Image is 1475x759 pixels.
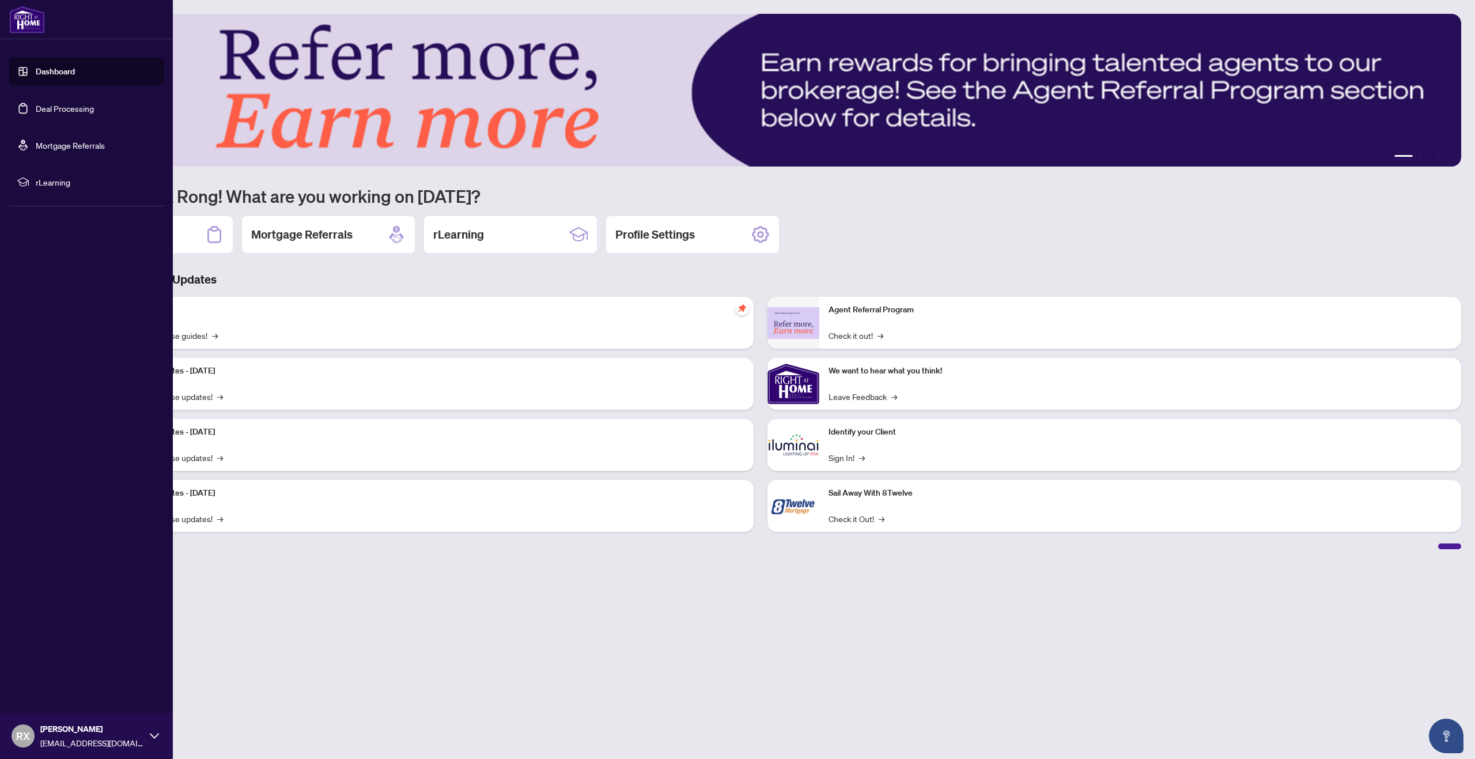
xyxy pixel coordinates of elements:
[121,426,744,439] p: Platform Updates - [DATE]
[433,226,484,243] h2: rLearning
[829,304,1452,316] p: Agent Referral Program
[891,390,897,403] span: →
[829,329,883,342] a: Check it out!→
[767,480,819,532] img: Sail Away With 8Twelve
[829,390,897,403] a: Leave Feedback→
[1427,155,1431,160] button: 3
[615,226,695,243] h2: Profile Settings
[878,329,883,342] span: →
[767,358,819,410] img: We want to hear what you think!
[217,512,223,525] span: →
[36,66,75,77] a: Dashboard
[36,176,156,188] span: rLearning
[121,365,744,377] p: Platform Updates - [DATE]
[36,103,94,114] a: Deal Processing
[1394,155,1413,160] button: 1
[859,451,865,464] span: →
[36,140,105,150] a: Mortgage Referrals
[217,451,223,464] span: →
[829,451,865,464] a: Sign In!→
[60,271,1461,288] h3: Brokerage & Industry Updates
[9,6,45,33] img: logo
[1429,719,1463,753] button: Open asap
[767,419,819,471] img: Identify your Client
[879,512,884,525] span: →
[60,14,1461,167] img: Slide 0
[16,728,30,744] span: RX
[767,307,819,339] img: Agent Referral Program
[251,226,353,243] h2: Mortgage Referrals
[1445,155,1450,160] button: 5
[1417,155,1422,160] button: 2
[40,737,144,749] span: [EMAIL_ADDRESS][DOMAIN_NAME]
[121,487,744,500] p: Platform Updates - [DATE]
[1436,155,1440,160] button: 4
[212,329,218,342] span: →
[829,512,884,525] a: Check it Out!→
[217,390,223,403] span: →
[829,365,1452,377] p: We want to hear what you think!
[829,426,1452,439] p: Identify your Client
[60,185,1461,207] h1: Welcome back Rong! What are you working on [DATE]?
[40,723,144,735] span: [PERSON_NAME]
[829,487,1452,500] p: Sail Away With 8Twelve
[121,304,744,316] p: Self-Help
[735,301,749,315] span: pushpin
